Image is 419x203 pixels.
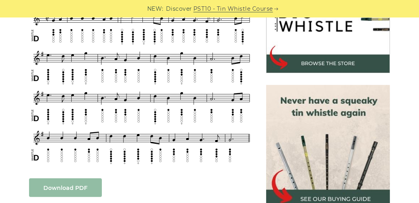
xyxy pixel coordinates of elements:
[193,4,273,14] a: PST10 - Tin Whistle Course
[166,4,192,14] span: Discover
[29,178,102,197] a: Download PDF
[147,4,164,14] span: NEW:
